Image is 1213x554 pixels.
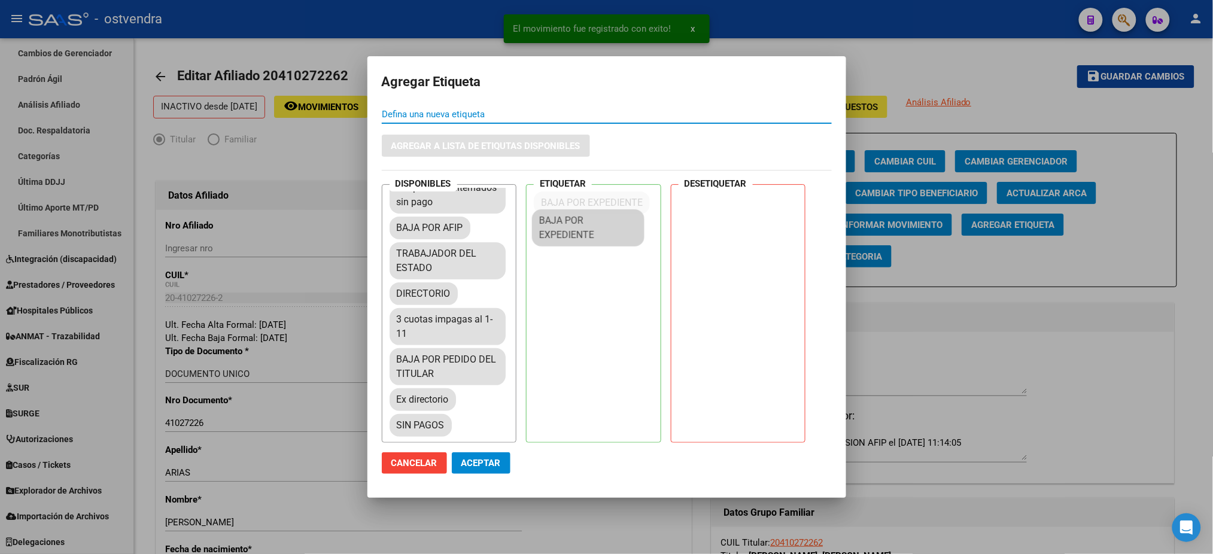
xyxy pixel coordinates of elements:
[679,176,753,192] h4: DESETIQUETAR
[390,348,506,385] mat-chip: BAJA POR PEDIDO DEL TITULAR
[390,388,456,411] mat-chip: Ex directorio
[390,282,458,305] mat-chip: DIRECTORIO
[390,176,506,214] mat-chip: MT periodos alternados sin pago
[1172,513,1201,542] div: Open Intercom Messenger
[382,135,590,157] button: Agregar a lista de etiqutas disponibles
[390,414,452,437] mat-chip: SIN PAGOS
[461,458,501,468] span: Aceptar
[390,217,470,239] mat-chip: BAJA POR AFIP
[390,176,457,192] h4: DISPONIBLES
[534,176,592,192] h4: ETIQUETAR
[382,71,832,93] h2: Agregar Etiqueta
[391,458,437,468] span: Cancelar
[391,141,580,151] span: Agregar a lista de etiqutas disponibles
[452,452,510,474] button: Aceptar
[390,242,506,279] mat-chip: TRABAJADOR DEL ESTADO
[534,191,650,214] mat-chip: BAJA POR EXPEDIENTE
[390,308,506,345] mat-chip: 3 cuotas impagas al 1-11
[382,452,447,474] button: Cancelar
